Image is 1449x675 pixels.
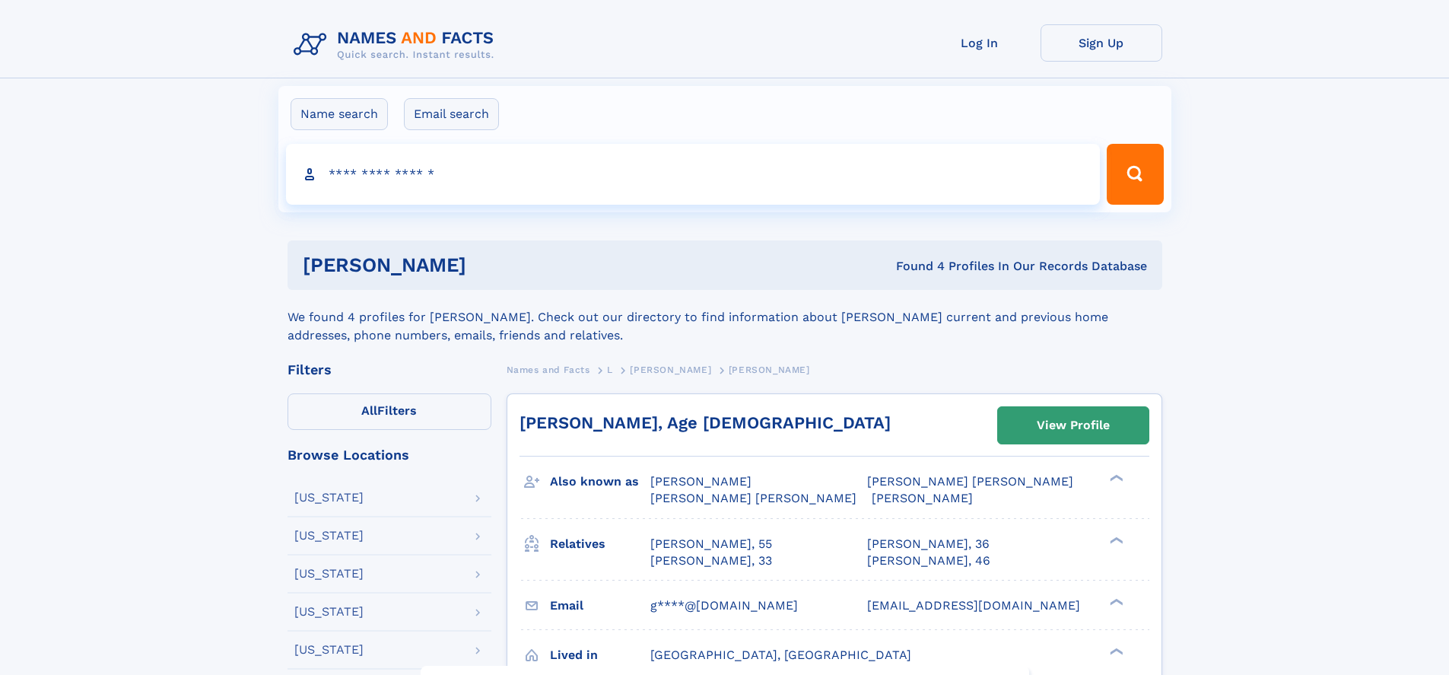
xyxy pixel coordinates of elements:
input: search input [286,144,1101,205]
a: Names and Facts [507,360,590,379]
div: [US_STATE] [294,568,364,580]
span: [PERSON_NAME] [872,491,973,505]
label: Name search [291,98,388,130]
span: [PERSON_NAME] [PERSON_NAME] [650,491,856,505]
a: [PERSON_NAME], Age [DEMOGRAPHIC_DATA] [520,413,891,432]
h3: Also known as [550,469,650,495]
label: Filters [288,393,491,430]
div: ❯ [1106,535,1124,545]
div: Filters [288,363,491,377]
div: ❯ [1106,473,1124,483]
a: L [607,360,613,379]
div: We found 4 profiles for [PERSON_NAME]. Check out our directory to find information about [PERSON_... [288,290,1162,345]
span: [PERSON_NAME] [650,474,752,489]
label: Email search [404,98,499,130]
a: [PERSON_NAME], 46 [867,552,990,569]
a: View Profile [998,407,1149,444]
div: [US_STATE] [294,606,364,618]
span: L [607,365,613,375]
h1: [PERSON_NAME] [303,256,682,275]
a: [PERSON_NAME] [630,360,711,379]
button: Search Button [1107,144,1163,205]
div: ❯ [1106,597,1124,607]
span: [PERSON_NAME] [729,365,810,375]
div: View Profile [1037,408,1110,443]
span: [PERSON_NAME] [630,365,711,375]
div: [US_STATE] [294,492,364,504]
img: Logo Names and Facts [288,24,507,65]
a: Sign Up [1041,24,1162,62]
span: [GEOGRAPHIC_DATA], [GEOGRAPHIC_DATA] [650,648,911,662]
div: [US_STATE] [294,530,364,542]
h3: Lived in [550,642,650,668]
span: All [361,403,377,418]
span: [PERSON_NAME] [PERSON_NAME] [867,474,1073,489]
a: [PERSON_NAME], 36 [867,536,990,552]
div: Found 4 Profiles In Our Records Database [681,258,1147,275]
span: [EMAIL_ADDRESS][DOMAIN_NAME] [867,598,1080,613]
div: [US_STATE] [294,644,364,656]
a: Log In [919,24,1041,62]
div: Browse Locations [288,448,491,462]
h3: Email [550,593,650,619]
a: [PERSON_NAME], 55 [650,536,772,552]
a: [PERSON_NAME], 33 [650,552,772,569]
div: ❯ [1106,646,1124,656]
h3: Relatives [550,531,650,557]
